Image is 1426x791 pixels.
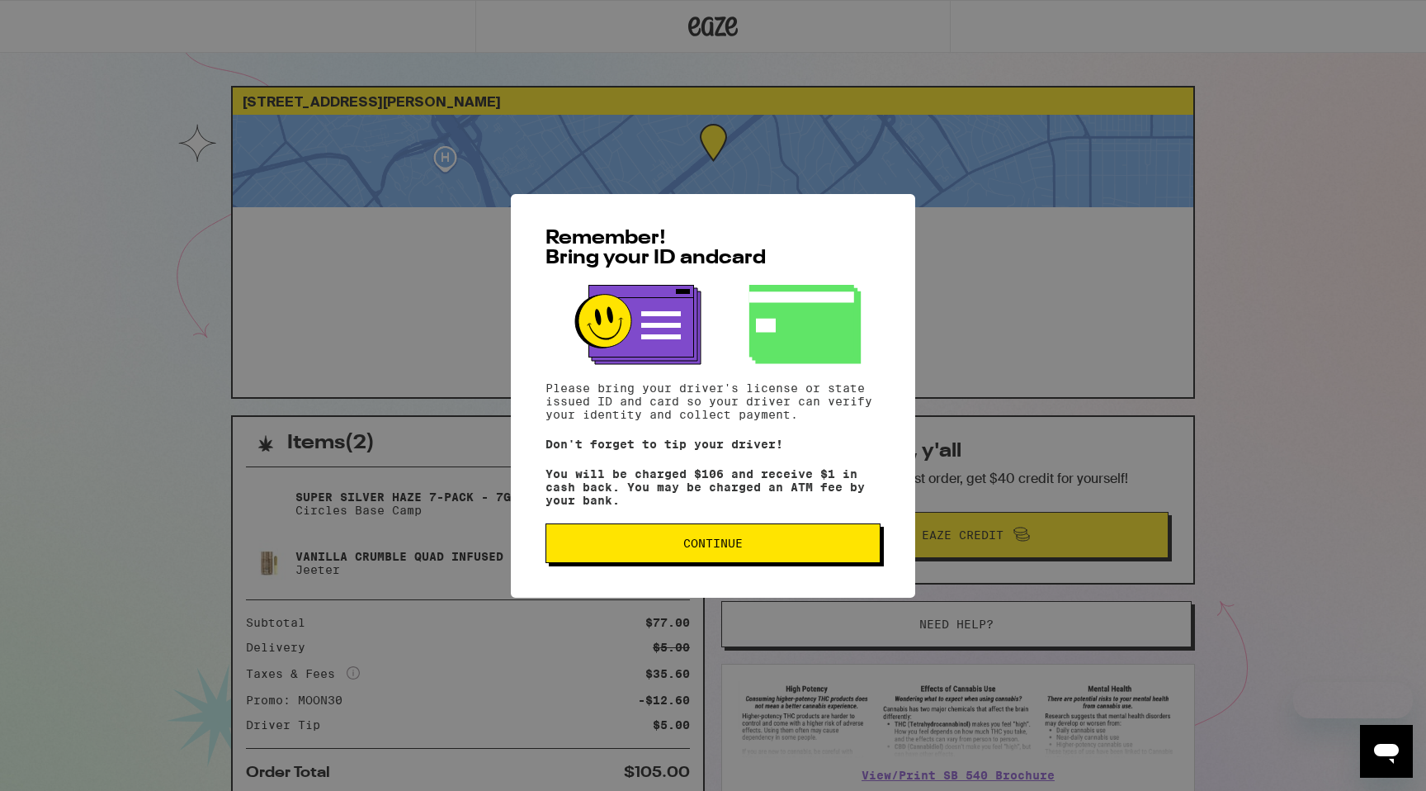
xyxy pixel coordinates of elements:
[545,467,881,507] p: You will be charged $106 and receive $1 in cash back. You may be charged an ATM fee by your bank.
[1293,682,1413,718] iframe: Message from company
[545,229,766,268] span: Remember! Bring your ID and card
[683,538,743,549] span: Continue
[545,381,881,421] p: Please bring your driver's license or state issued ID and card so your driver can verify your ide...
[1360,725,1413,778] iframe: Button to launch messaging window
[545,438,881,451] p: Don't forget to tip your driver!
[545,523,881,563] button: Continue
